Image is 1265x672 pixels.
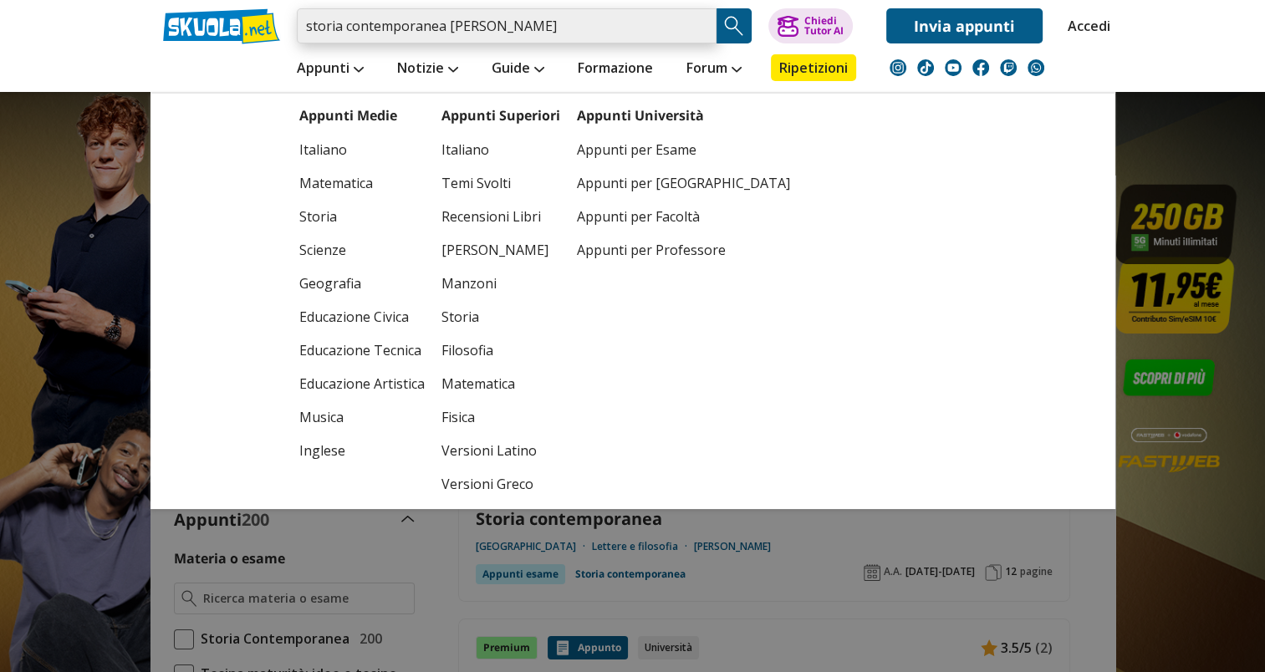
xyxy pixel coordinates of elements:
[299,367,425,400] a: Educazione Artistica
[299,233,425,267] a: Scienze
[577,233,790,267] a: Appunti per Professore
[299,333,425,367] a: Educazione Tecnica
[722,13,747,38] img: Cerca appunti, riassunti o versioni
[441,434,560,467] a: Versioni Latino
[441,333,560,367] a: Filosofia
[1000,59,1017,76] img: twitch
[574,54,657,84] a: Formazione
[441,367,560,400] a: Matematica
[717,8,752,43] button: Search Button
[945,59,962,76] img: youtube
[577,106,704,125] a: Appunti Università
[441,166,560,200] a: Temi Svolti
[293,54,368,84] a: Appunti
[441,300,560,333] a: Storia
[441,106,560,125] a: Appunti Superiori
[299,434,425,467] a: Inglese
[393,54,462,84] a: Notizie
[886,8,1043,43] a: Invia appunti
[577,200,790,233] a: Appunti per Facoltà
[299,267,425,300] a: Geografia
[299,133,425,166] a: Italiano
[487,54,548,84] a: Guide
[441,200,560,233] a: Recensioni Libri
[441,133,560,166] a: Italiano
[771,54,856,81] a: Ripetizioni
[441,233,560,267] a: [PERSON_NAME]
[299,106,397,125] a: Appunti Medie
[1028,59,1044,76] img: WhatsApp
[577,133,790,166] a: Appunti per Esame
[299,200,425,233] a: Storia
[917,59,934,76] img: tiktok
[768,8,853,43] button: ChiediTutor AI
[299,400,425,434] a: Musica
[1068,8,1103,43] a: Accedi
[299,166,425,200] a: Matematica
[297,8,717,43] input: Cerca appunti, riassunti o versioni
[803,16,843,36] div: Chiedi Tutor AI
[682,54,746,84] a: Forum
[577,166,790,200] a: Appunti per [GEOGRAPHIC_DATA]
[972,59,989,76] img: facebook
[890,59,906,76] img: instagram
[441,267,560,300] a: Manzoni
[299,300,425,333] a: Educazione Civica
[441,467,560,501] a: Versioni Greco
[441,400,560,434] a: Fisica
